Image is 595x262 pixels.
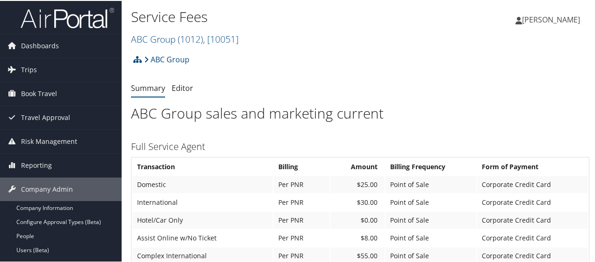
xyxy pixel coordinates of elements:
[203,32,239,45] span: , [ 10051 ]
[274,175,330,192] td: Per PNR
[131,139,589,152] h3: Full Service Agent
[132,229,273,246] td: Assist Online w/No Ticket
[331,193,385,210] td: $30.00
[132,157,273,174] th: Transaction
[274,211,330,228] td: Per PNR
[385,211,476,228] td: Point of Sale
[331,175,385,192] td: $25.00
[144,49,189,68] a: ABC Group
[331,229,385,246] td: $8.00
[477,175,588,192] td: Corporate Credit Card
[477,157,588,174] th: Form of Payment
[21,105,70,128] span: Travel Approval
[21,153,52,176] span: Reporting
[274,157,330,174] th: Billing
[385,193,476,210] td: Point of Sale
[385,229,476,246] td: Point of Sale
[385,157,476,174] th: Billing Frequency
[21,177,73,200] span: Company Admin
[21,57,37,81] span: Trips
[131,6,436,26] h1: Service Fees
[477,193,588,210] td: Corporate Credit Card
[477,229,588,246] td: Corporate Credit Card
[21,6,114,28] img: airportal-logo.png
[21,81,57,105] span: Book Travel
[21,129,77,152] span: Risk Management
[515,5,589,33] a: [PERSON_NAME]
[477,211,588,228] td: Corporate Credit Card
[132,175,273,192] td: Domestic
[331,157,385,174] th: Amount
[274,229,330,246] td: Per PNR
[132,211,273,228] td: Hotel/Car Only
[522,14,580,24] span: [PERSON_NAME]
[131,82,165,92] a: Summary
[131,32,239,45] a: ABC Group
[21,33,59,57] span: Dashboards
[274,193,330,210] td: Per PNR
[172,82,193,92] a: Editor
[178,32,203,45] span: ( 1012 )
[132,193,273,210] td: International
[131,103,589,122] h1: ABC Group sales and marketing current
[385,175,476,192] td: Point of Sale
[331,211,385,228] td: $0.00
